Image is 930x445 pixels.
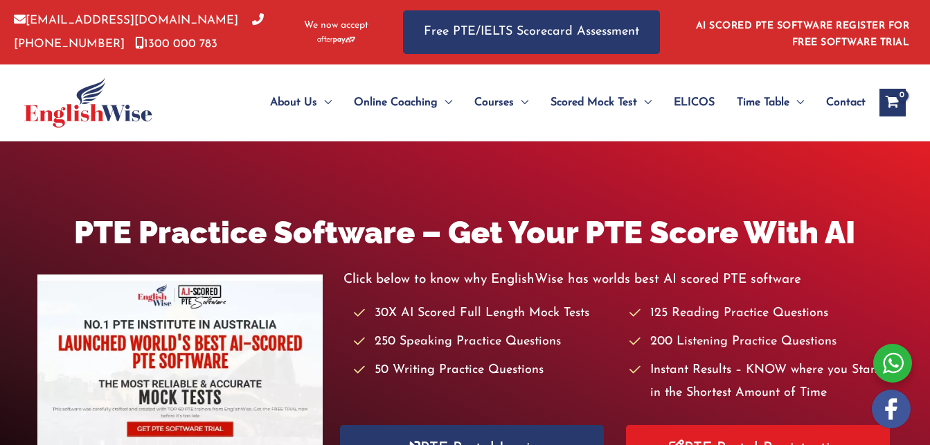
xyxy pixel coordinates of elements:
[343,268,893,291] p: Click below to know why EnglishWise has worlds best AI scored PTE software
[354,78,438,127] span: Online Coaching
[688,10,916,55] aside: Header Widget 1
[14,15,264,49] a: [PHONE_NUMBER]
[726,78,815,127] a: Time TableMenu Toggle
[826,78,866,127] span: Contact
[815,78,866,127] a: Contact
[539,78,663,127] a: Scored Mock TestMenu Toggle
[663,78,726,127] a: ELICOS
[474,78,514,127] span: Courses
[438,78,452,127] span: Menu Toggle
[696,21,910,48] a: AI SCORED PTE SOFTWARE REGISTER FOR FREE SOFTWARE TRIAL
[259,78,343,127] a: About UsMenu Toggle
[674,78,715,127] span: ELICOS
[514,78,528,127] span: Menu Toggle
[629,331,893,354] li: 200 Listening Practice Questions
[403,10,660,54] a: Free PTE/IELTS Scorecard Assessment
[343,78,463,127] a: Online CoachingMenu Toggle
[354,331,617,354] li: 250 Speaking Practice Questions
[354,359,617,382] li: 50 Writing Practice Questions
[629,359,893,405] li: Instant Results – KNOW where you Stand in the Shortest Amount of Time
[872,390,911,428] img: white-facebook.png
[135,38,217,50] a: 1300 000 783
[789,78,804,127] span: Menu Toggle
[629,302,893,325] li: 125 Reading Practice Questions
[637,78,652,127] span: Menu Toggle
[317,78,332,127] span: Menu Toggle
[24,78,152,128] img: cropped-ew-logo
[37,211,893,254] h1: PTE Practice Software – Get Your PTE Score With AI
[270,78,317,127] span: About Us
[737,78,789,127] span: Time Table
[14,15,238,26] a: [EMAIL_ADDRESS][DOMAIN_NAME]
[463,78,539,127] a: CoursesMenu Toggle
[551,78,637,127] span: Scored Mock Test
[304,19,368,33] span: We now accept
[237,78,866,127] nav: Site Navigation: Main Menu
[317,36,355,44] img: Afterpay-Logo
[354,302,617,325] li: 30X AI Scored Full Length Mock Tests
[879,89,906,116] a: View Shopping Cart, empty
